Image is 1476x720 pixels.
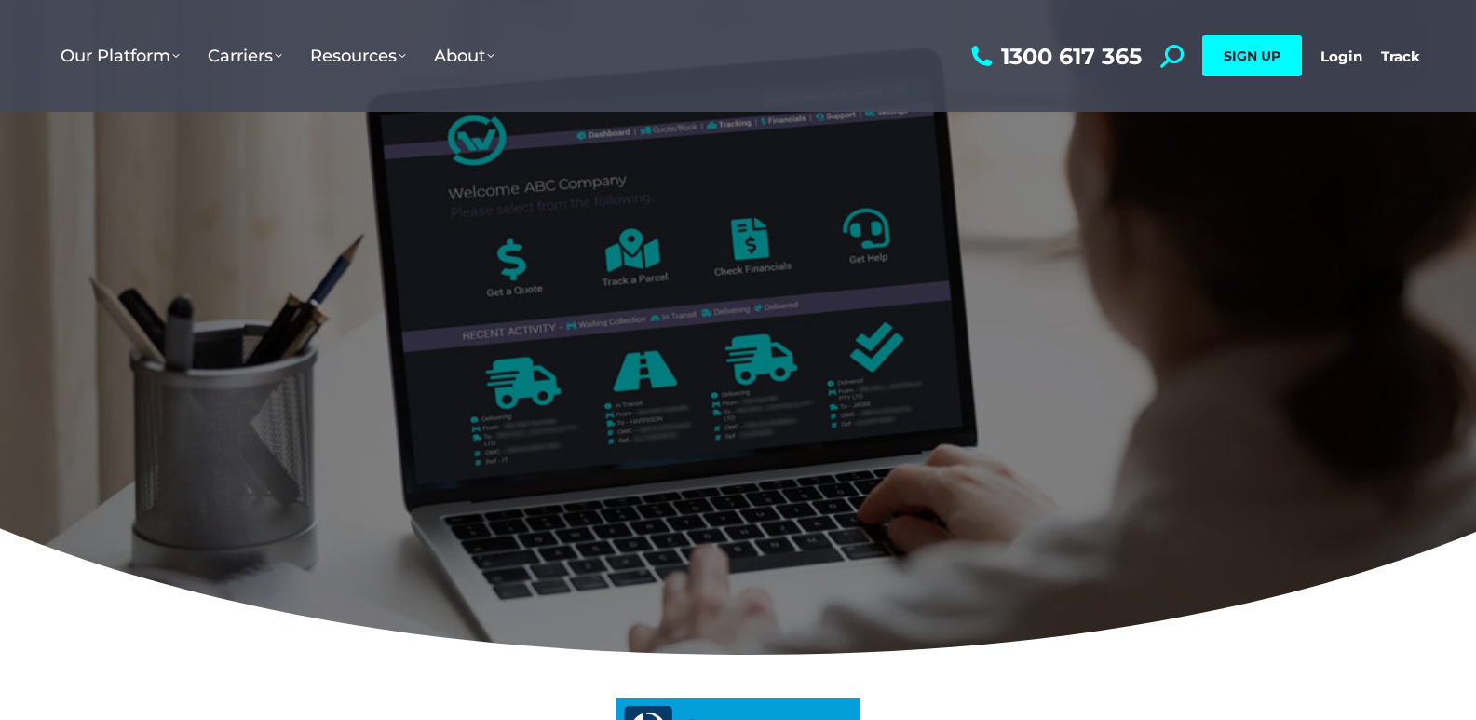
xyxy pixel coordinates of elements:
[296,27,420,85] a: Resources
[194,27,296,85] a: Carriers
[61,46,180,66] span: Our Platform
[47,27,194,85] a: Our Platform
[1381,48,1420,65] a: Track
[1320,48,1362,65] a: Login
[208,46,282,66] span: Carriers
[310,46,406,66] span: Resources
[1202,35,1302,76] a: SIGN UP
[967,45,1142,68] a: 1300 617 365
[434,46,494,66] span: About
[420,27,508,85] a: About
[1224,48,1280,64] span: SIGN UP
